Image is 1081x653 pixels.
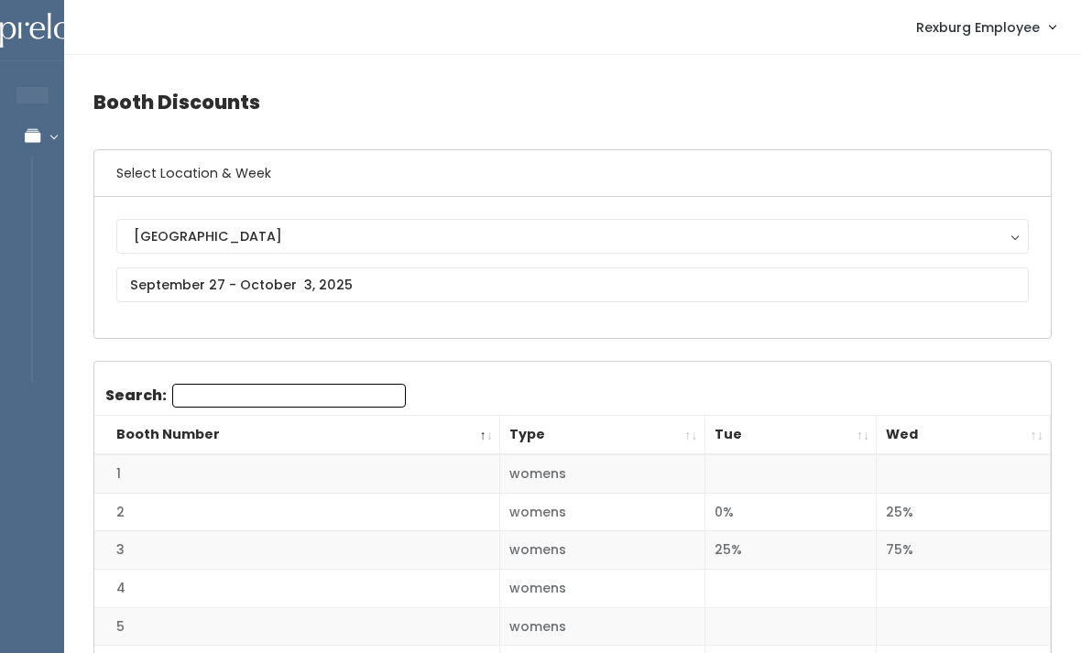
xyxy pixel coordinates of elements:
[94,607,500,646] td: 5
[116,267,1029,302] input: September 27 - October 3, 2025
[94,570,500,608] td: 4
[500,570,705,608] td: womens
[704,493,877,531] td: 0%
[94,531,500,570] td: 3
[134,226,1011,246] div: [GEOGRAPHIC_DATA]
[500,607,705,646] td: womens
[916,17,1040,38] span: Rexburg Employee
[500,416,705,455] th: Type: activate to sort column ascending
[94,150,1051,197] h6: Select Location & Week
[898,7,1074,47] a: Rexburg Employee
[500,454,705,493] td: womens
[500,531,705,570] td: womens
[116,219,1029,254] button: [GEOGRAPHIC_DATA]
[94,416,500,455] th: Booth Number: activate to sort column descending
[105,384,406,408] label: Search:
[877,416,1051,455] th: Wed: activate to sort column ascending
[500,493,705,531] td: womens
[704,416,877,455] th: Tue: activate to sort column ascending
[877,493,1051,531] td: 25%
[94,493,500,531] td: 2
[704,531,877,570] td: 25%
[877,531,1051,570] td: 75%
[94,454,500,493] td: 1
[93,77,1052,127] h4: Booth Discounts
[172,384,406,408] input: Search:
